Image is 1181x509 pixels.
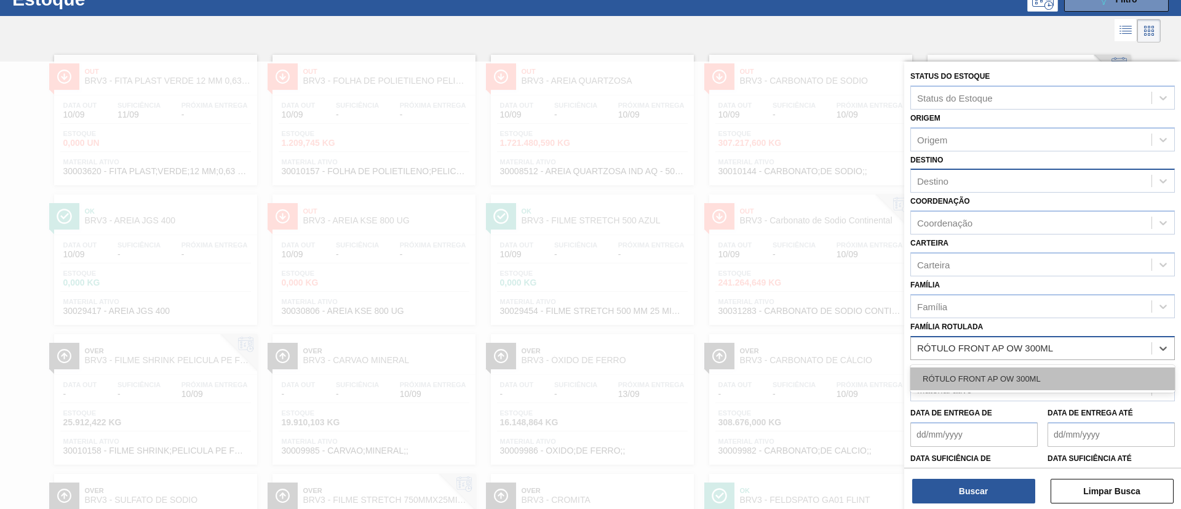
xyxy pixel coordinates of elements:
div: Carteira [917,259,950,270]
label: Material ativo [910,364,972,373]
label: Data suficiência até [1048,454,1132,463]
a: ÍconeOutBRV3 - FONOLITO 1MMData out10/09Suficiência-Próxima Entrega10/09Estoque206.055,900 KGMate... [918,46,1137,185]
div: Coordenação [917,218,972,228]
div: Família [917,301,947,311]
label: Carteira [910,239,948,247]
div: Status do Estoque [917,92,993,103]
label: Status do Estoque [910,72,990,81]
div: Destino [917,176,948,186]
label: Família Rotulada [910,323,983,331]
div: RÓTULO FRONT AP OW 300ML [910,367,1175,390]
a: ÍconeOutBRV3 - AREIA QUARTZOSAData out10/09Suficiência-Próxima Entrega10/09Estoque1.721.480,590 K... [482,46,700,185]
a: ÍconeOutBRV3 - FOLHA DE POLIETILENO PELICULA POLIETILENData out10/09Suficiência-Próxima Entrega-E... [263,46,482,185]
div: Visão em Lista [1115,19,1137,42]
label: Data suficiência de [910,454,991,463]
input: dd/mm/yyyy [1048,422,1175,447]
label: Destino [910,156,943,164]
div: Visão em Cards [1137,19,1161,42]
label: Família [910,281,940,289]
a: ÍconeOutBRV3 - FITA PLAST VERDE 12 MM 0,63 MM 2000 MData out10/09Suficiência11/09Próxima Entrega-... [45,46,263,185]
input: dd/mm/yyyy [910,422,1038,447]
label: Origem [910,114,940,122]
a: ÍconeOutBRV3 - CARBONATO DE SÓDIOData out10/09Suficiência-Próxima Entrega10/09Estoque307.217,600 ... [700,46,918,185]
label: Data de Entrega até [1048,409,1133,417]
label: Coordenação [910,197,970,206]
div: Origem [917,134,947,145]
label: Data de Entrega de [910,409,992,417]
